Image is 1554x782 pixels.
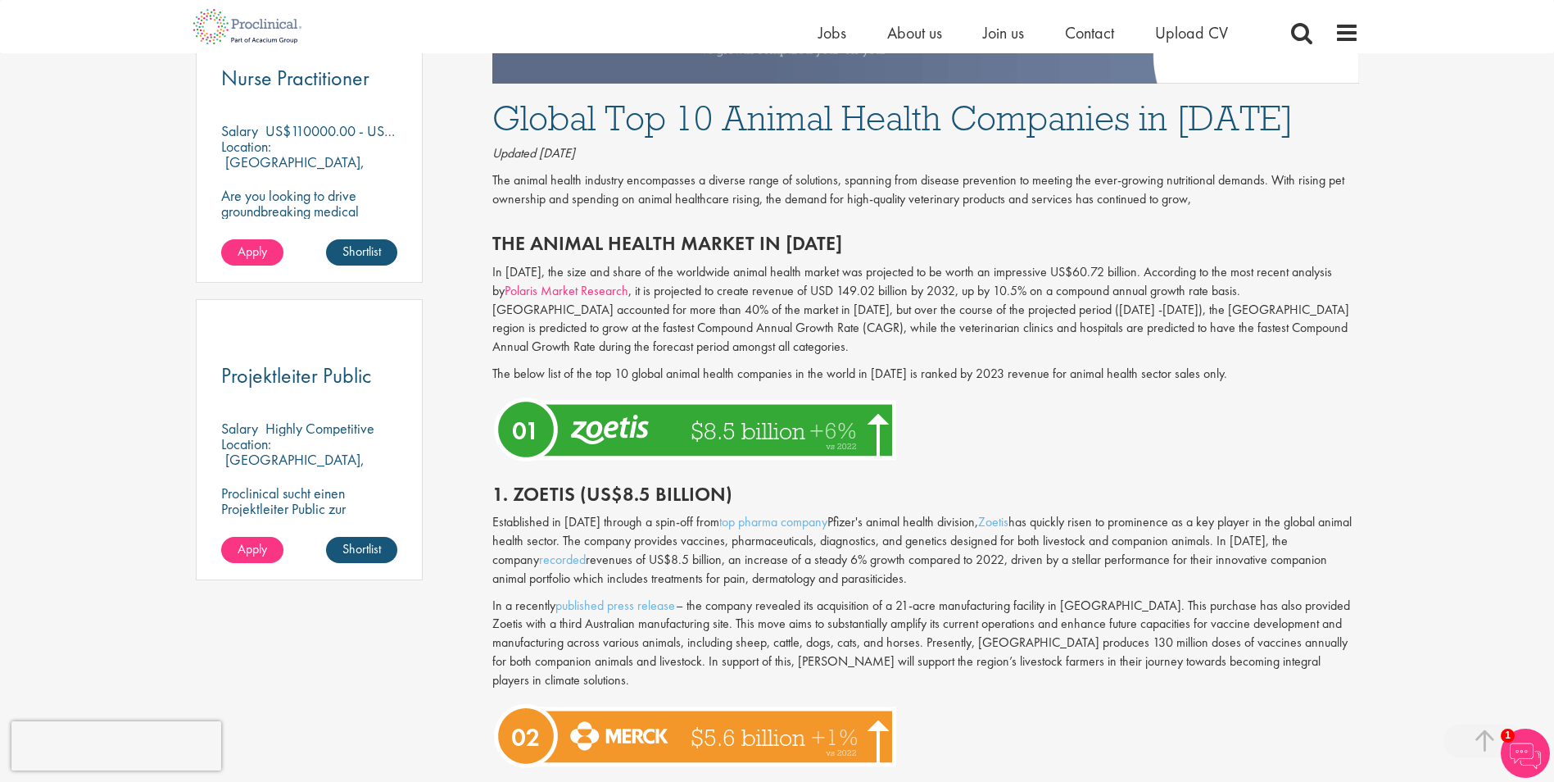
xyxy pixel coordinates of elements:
p: Proclinical sucht einen Projektleiter Public zur dauerhaften Verstärkung des Teams unseres Kunden... [221,485,398,563]
a: Shortlist [326,239,397,266]
h2: The Animal Health Market in [DATE] [492,233,1359,254]
h1: Global Top 10 Animal Health Companies in [DATE] [492,100,1359,136]
span: 1 [1501,729,1515,743]
span: Location: [221,434,271,453]
p: The animal health industry encompasses a diverse range of solutions, spanning from disease preven... [492,171,1359,209]
a: About us [887,22,942,43]
a: Polaris Market Research [505,282,628,299]
iframe: reCAPTCHA [11,721,221,771]
a: Projektleiter Public [221,366,398,386]
img: Chatbot [1501,729,1550,778]
a: Join us [983,22,1024,43]
h2: 1. Zoetis (US$8.5 billion) [492,484,1359,505]
a: Shortlist [326,537,397,563]
a: Contact [1065,22,1114,43]
span: Projektleiter Public [221,361,371,389]
p: Established in [DATE] through a spin-off from Pfizer's animal health division, has quickly risen ... [492,513,1359,588]
p: In a recently – the company revealed its acquisition of a 21-acre manufacturing facility in [GEOG... [492,597,1359,690]
p: [GEOGRAPHIC_DATA], [GEOGRAPHIC_DATA] [221,152,365,187]
a: Nurse Practitioner [221,68,398,89]
i: Updated [DATE] [492,144,575,161]
span: Nurse Practitioner [221,64,369,92]
a: Upload CV [1155,22,1228,43]
span: Location: [221,137,271,156]
p: [GEOGRAPHIC_DATA], [GEOGRAPHIC_DATA] [221,450,365,484]
span: Apply [238,540,267,557]
a: top pharma company [719,513,827,530]
p: In [DATE], the size and share of the worldwide animal health market was projected to be worth an ... [492,263,1359,357]
p: The below list of the top 10 global animal health companies in the world in [DATE] is ranked by 2... [492,365,1359,384]
a: published press release [555,597,676,614]
span: Salary [221,121,258,140]
a: Apply [221,239,283,266]
a: recorded [539,551,586,568]
a: Apply [221,537,283,563]
a: Jobs [818,22,846,43]
p: Are you looking to drive groundbreaking medical research and make a real impact-join our client a... [221,188,398,281]
span: Apply [238,243,267,260]
a: Zoetis [978,513,1008,530]
p: Highly Competitive [265,419,374,438]
p: US$110000.00 - US$130000.00 per annum [265,121,522,140]
span: Salary [221,419,258,438]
